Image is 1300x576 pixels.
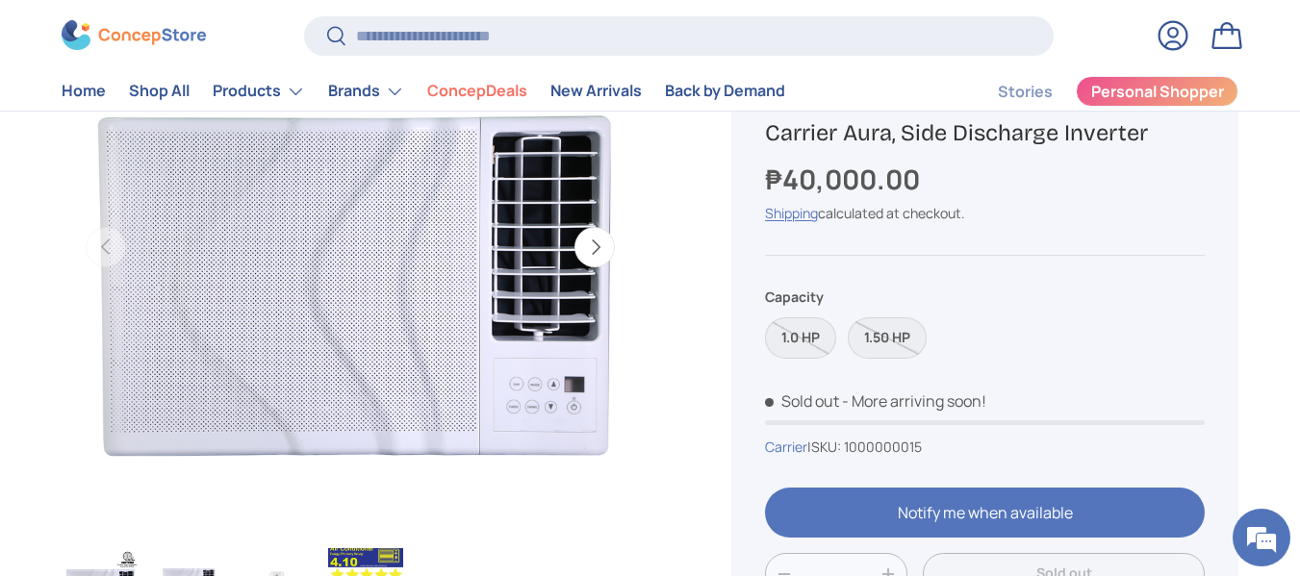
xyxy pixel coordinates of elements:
[848,317,927,359] label: Sold out
[62,21,206,51] img: ConcepStore
[807,438,922,456] span: |
[765,390,839,412] span: Sold out
[427,73,527,111] a: ConcepDeals
[765,204,1205,224] div: calculated at checkout.
[765,287,824,307] legend: Capacity
[317,72,416,111] summary: Brands
[316,10,362,56] div: Minimize live chat window
[112,168,266,363] span: We're online!
[765,118,1205,148] h1: Carrier Aura, Side Discharge Inverter
[62,73,106,111] a: Home
[665,73,785,111] a: Back by Demand
[129,73,190,111] a: Shop All
[844,438,922,456] span: 1000000015
[811,438,841,456] span: SKU:
[952,72,1238,111] nav: Secondary
[10,377,367,444] textarea: Type your message and hit 'Enter'
[765,162,925,198] strong: ₱40,000.00
[765,317,836,359] label: Sold out
[201,72,317,111] summary: Products
[765,438,807,456] a: Carrier
[100,108,323,133] div: Chat with us now
[765,205,818,223] a: Shipping
[1091,85,1224,100] span: Personal Shopper
[62,72,785,111] nav: Primary
[842,390,986,412] p: - More arriving soon!
[1076,76,1238,107] a: Personal Shopper
[998,73,1053,111] a: Stories
[550,73,642,111] a: New Arrivals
